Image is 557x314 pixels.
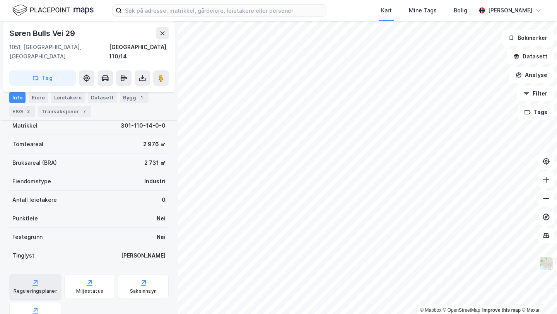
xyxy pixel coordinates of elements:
[12,158,57,167] div: Bruksareal (BRA)
[14,288,57,294] div: Reguleringsplaner
[517,86,554,101] button: Filter
[518,277,557,314] iframe: Chat Widget
[12,214,38,223] div: Punktleie
[12,3,94,17] img: logo.f888ab2527a4732fd821a326f86c7f29.svg
[9,43,109,61] div: 1051, [GEOGRAPHIC_DATA], [GEOGRAPHIC_DATA]
[122,5,326,16] input: Søk på adresse, matrikkel, gårdeiere, leietakere eller personer
[12,251,34,260] div: Tinglyst
[88,92,117,103] div: Datasett
[143,140,166,149] div: 2 976 ㎡
[109,43,169,61] div: [GEOGRAPHIC_DATA], 110/14
[9,27,76,39] div: Søren Bulls Vei 29
[502,30,554,46] button: Bokmerker
[482,307,521,313] a: Improve this map
[76,288,103,294] div: Miljøstatus
[488,6,532,15] div: [PERSON_NAME]
[509,67,554,83] button: Analyse
[381,6,392,15] div: Kart
[12,140,43,149] div: Tomteareal
[130,288,157,294] div: Saksinnsyn
[120,92,149,103] div: Bygg
[443,307,480,313] a: OpenStreetMap
[12,121,38,130] div: Matrikkel
[24,108,32,115] div: 2
[38,106,91,117] div: Transaksjoner
[121,121,166,130] div: 301-110-14-0-0
[507,49,554,64] button: Datasett
[539,256,554,271] img: Z
[157,214,166,223] div: Nei
[162,195,166,205] div: 0
[409,6,437,15] div: Mine Tags
[9,70,76,86] button: Tag
[29,92,48,103] div: Eiere
[9,106,35,117] div: ESG
[12,195,57,205] div: Antall leietakere
[518,277,557,314] div: Kontrollprogram for chat
[138,94,145,101] div: 1
[454,6,467,15] div: Bolig
[157,232,166,242] div: Nei
[51,92,85,103] div: Leietakere
[9,92,26,103] div: Info
[12,177,51,186] div: Eiendomstype
[80,108,88,115] div: 7
[518,104,554,120] button: Tags
[420,307,441,313] a: Mapbox
[144,158,166,167] div: 2 731 ㎡
[12,232,43,242] div: Festegrunn
[121,251,166,260] div: [PERSON_NAME]
[144,177,166,186] div: Industri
